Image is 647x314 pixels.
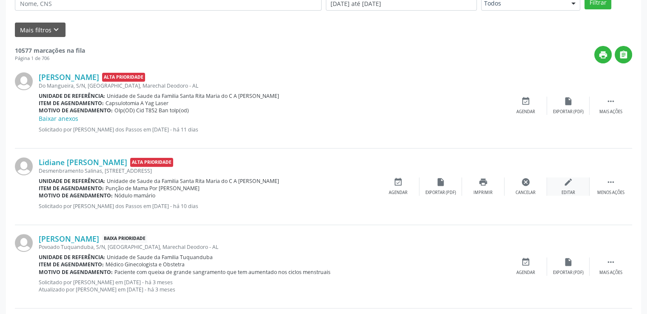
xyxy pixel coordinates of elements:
p: Solicitado por [PERSON_NAME] em [DATE] - há 3 meses Atualizado por [PERSON_NAME] em [DATE] - há 3... [39,279,504,293]
i:  [606,177,616,187]
a: Baixar anexos [39,114,78,123]
i: insert_drive_file [564,97,573,106]
b: Item de agendamento: [39,100,104,107]
a: [PERSON_NAME] [39,234,99,243]
b: Unidade de referência: [39,92,105,100]
b: Motivo de agendamento: [39,268,113,276]
img: img [15,234,33,252]
b: Item de agendamento: [39,261,104,268]
div: Povoado Tuquanduba, S/N, [GEOGRAPHIC_DATA], Marechal Deodoro - AL [39,243,504,251]
button: print [594,46,612,63]
strong: 10577 marcações na fila [15,46,85,54]
div: Agendar [516,109,535,115]
span: Paciente com queixa de grande sangramento que tem aumentado nos ciclos menstruais [114,268,331,276]
i: insert_drive_file [564,257,573,267]
span: Unidade de Saude da Familia Santa Rita Maria do C A [PERSON_NAME] [107,92,279,100]
button:  [615,46,632,63]
span: Baixa Prioridade [102,234,147,243]
i: insert_drive_file [436,177,445,187]
div: Mais ações [599,109,622,115]
i: event_available [393,177,403,187]
i:  [606,257,616,267]
div: Agendar [516,270,535,276]
button: Mais filtroskeyboard_arrow_down [15,23,66,37]
a: Lidiane [PERSON_NAME] [39,157,127,167]
b: Unidade de referência: [39,177,105,185]
a: [PERSON_NAME] [39,72,99,82]
div: Menos ações [597,190,624,196]
span: Punção de Mama Por [PERSON_NAME] [105,185,200,192]
i:  [619,50,628,60]
div: Cancelar [516,190,536,196]
i: print [599,50,608,60]
span: Alta Prioridade [130,158,173,167]
div: Editar [561,190,575,196]
span: Alta Prioridade [102,73,145,82]
i: event_available [521,97,530,106]
span: Capsulotomia A Yag Laser [105,100,168,107]
div: Do Mangueira, S/N, [GEOGRAPHIC_DATA], Marechal Deodoro - AL [39,82,504,89]
span: Unidade de Saude da Familia Santa Rita Maria do C A [PERSON_NAME] [107,177,279,185]
i: keyboard_arrow_down [51,25,61,34]
i: event_available [521,257,530,267]
div: Exportar (PDF) [553,270,584,276]
i: cancel [521,177,530,187]
div: Página 1 de 706 [15,55,85,62]
i:  [606,97,616,106]
div: Mais ações [599,270,622,276]
p: Solicitado por [PERSON_NAME] dos Passos em [DATE] - há 11 dias [39,126,504,133]
div: Agendar [389,190,408,196]
span: Nódulo mamário [114,192,155,199]
p: Solicitado por [PERSON_NAME] dos Passos em [DATE] - há 10 dias [39,203,377,210]
div: Exportar (PDF) [553,109,584,115]
i: edit [564,177,573,187]
div: Exportar (PDF) [425,190,456,196]
span: Olp(OD) Cid T852 Ban tolp(od) [114,107,189,114]
b: Motivo de agendamento: [39,192,113,199]
i: print [479,177,488,187]
b: Item de agendamento: [39,185,104,192]
span: Médico Ginecologista e Obstetra [105,261,185,268]
div: Imprimir [473,190,493,196]
b: Motivo de agendamento: [39,107,113,114]
img: img [15,72,33,90]
div: Desmenbramento Salinas, [STREET_ADDRESS] [39,167,377,174]
img: img [15,157,33,175]
b: Unidade de referência: [39,254,105,261]
span: Unidade de Saude da Familia Tuquanduba [107,254,213,261]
